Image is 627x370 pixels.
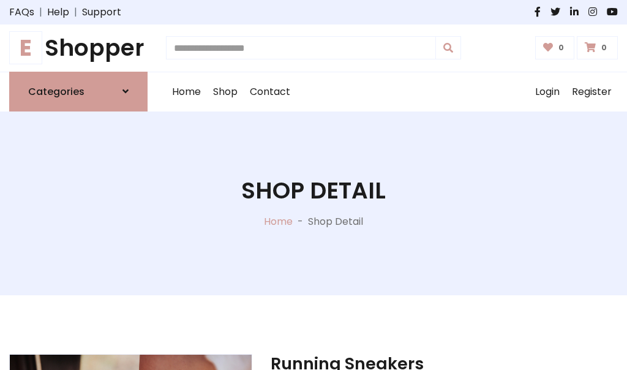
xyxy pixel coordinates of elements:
a: 0 [535,36,575,59]
a: FAQs [9,5,34,20]
p: - [293,214,308,229]
h1: Shop Detail [241,177,386,205]
a: Categories [9,72,148,111]
a: EShopper [9,34,148,62]
span: | [69,5,82,20]
p: Shop Detail [308,214,363,229]
a: Home [166,72,207,111]
a: Contact [244,72,296,111]
span: 0 [598,42,610,53]
span: 0 [555,42,567,53]
a: Support [82,5,121,20]
h1: Shopper [9,34,148,62]
span: E [9,31,42,64]
span: | [34,5,47,20]
a: Shop [207,72,244,111]
h6: Categories [28,86,84,97]
a: Login [529,72,566,111]
a: Home [264,214,293,228]
a: Help [47,5,69,20]
a: Register [566,72,618,111]
a: 0 [577,36,618,59]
